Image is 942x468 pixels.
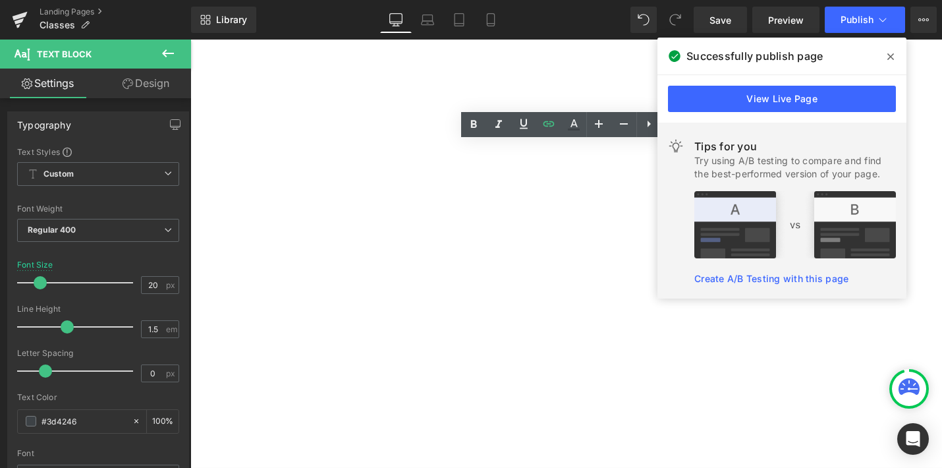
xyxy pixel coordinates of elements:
[668,138,684,154] img: light.svg
[443,7,475,33] a: Tablet
[191,7,256,33] a: New Library
[17,305,179,314] div: Line Height
[28,225,76,235] b: Regular 400
[216,14,247,26] span: Library
[825,7,905,33] button: Publish
[166,369,177,378] span: px
[768,13,804,27] span: Preview
[380,7,412,33] a: Desktop
[166,281,177,289] span: px
[166,325,177,334] span: em
[694,273,848,284] a: Create A/B Testing with this page
[17,449,179,458] div: Font
[412,7,443,33] a: Laptop
[42,414,126,428] input: Color
[668,86,896,112] a: View Live Page
[147,410,179,433] div: %
[897,423,929,455] div: Open Intercom Messenger
[17,112,71,131] div: Typography
[43,169,74,180] b: Custom
[709,13,731,27] span: Save
[17,146,179,157] div: Text Styles
[694,138,896,154] div: Tips for you
[98,69,194,98] a: Design
[37,49,92,59] span: Text Block
[752,7,819,33] a: Preview
[686,48,823,64] span: Successfully publish page
[662,7,688,33] button: Redo
[40,20,75,30] span: Classes
[17,260,53,270] div: Font Size
[694,154,896,181] div: Try using A/B testing to compare and find the best-performed version of your page.
[694,191,896,258] img: tip.png
[40,7,191,17] a: Landing Pages
[841,15,873,25] span: Publish
[17,204,179,214] div: Font Weight
[910,7,937,33] button: More
[17,393,179,402] div: Text Color
[475,7,507,33] a: Mobile
[630,7,657,33] button: Undo
[17,349,179,358] div: Letter Spacing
